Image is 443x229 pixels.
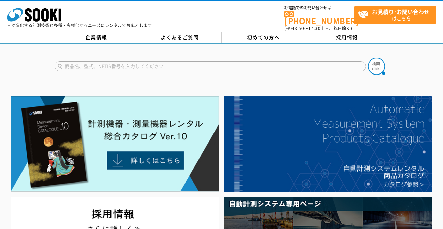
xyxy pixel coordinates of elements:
img: btn_search.png [368,58,385,75]
img: 自動計測システムカタログ [224,96,432,192]
input: 商品名、型式、NETIS番号を入力してください [55,61,366,71]
img: Catalog Ver10 [11,96,219,192]
span: (平日 ～ 土日、祝日除く) [284,25,352,31]
span: 17:30 [308,25,321,31]
span: お電話でのお問い合わせは [284,6,354,10]
a: 企業情報 [55,32,138,43]
a: お見積り･お問い合わせはこちら [354,6,436,24]
p: 日々進化する計測技術と多種・多様化するニーズにレンタルでお応えします。 [7,23,156,27]
a: [PHONE_NUMBER] [284,11,354,25]
span: 8:50 [295,25,304,31]
span: はこちら [358,6,436,23]
span: 初めての方へ [247,33,280,41]
a: よくあるご質問 [138,32,222,43]
a: 初めての方へ [222,32,305,43]
strong: お見積り･お問い合わせ [372,8,429,16]
a: 採用情報 [305,32,389,43]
